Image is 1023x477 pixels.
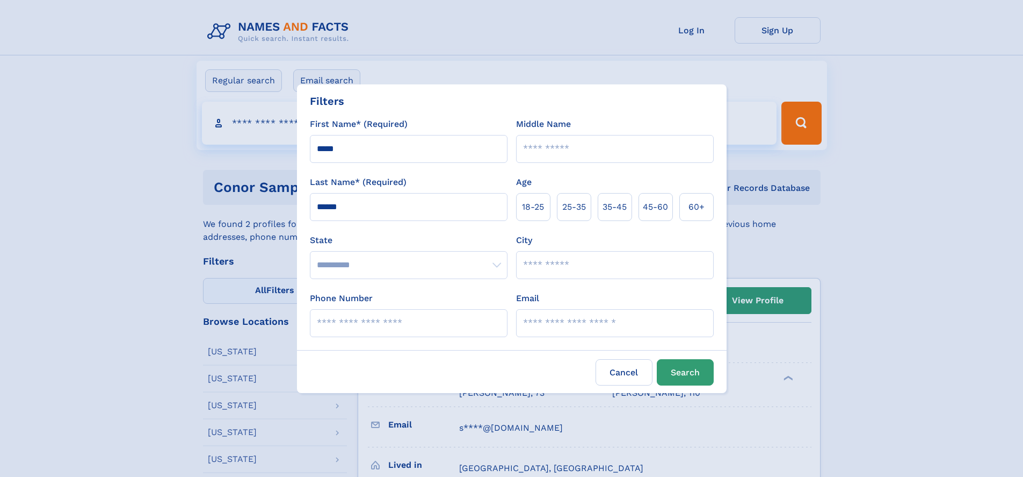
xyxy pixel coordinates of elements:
[516,292,539,305] label: Email
[516,118,571,131] label: Middle Name
[688,201,705,213] span: 60+
[310,234,507,247] label: State
[562,201,586,213] span: 25‑35
[596,359,652,386] label: Cancel
[310,118,408,131] label: First Name* (Required)
[603,201,627,213] span: 35‑45
[516,176,532,189] label: Age
[643,201,668,213] span: 45‑60
[657,359,714,386] button: Search
[522,201,544,213] span: 18‑25
[310,176,407,189] label: Last Name* (Required)
[516,234,532,247] label: City
[310,93,344,109] div: Filters
[310,292,373,305] label: Phone Number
